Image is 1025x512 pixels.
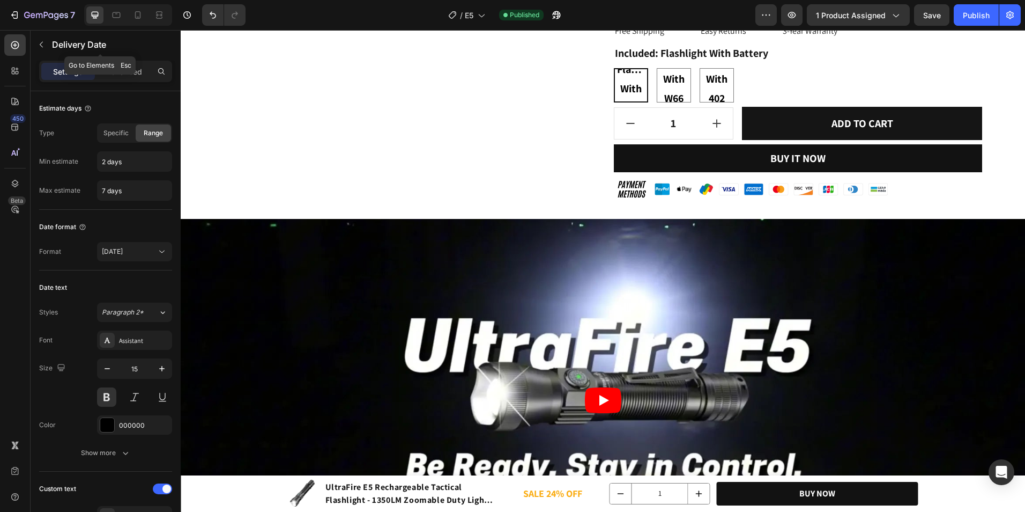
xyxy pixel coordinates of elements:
input: Auto [98,152,172,171]
span: Range [144,128,163,138]
button: Paragraph 2* [97,303,172,322]
div: Show more [81,448,131,458]
span: Published [510,10,539,20]
div: Max estimate [39,186,80,195]
button: Buy it now [433,114,802,142]
div: Assistant [119,336,169,346]
div: Date text [39,283,67,292]
div: Buy it now [590,119,645,138]
span: Flashlight With W66 Set [477,20,510,97]
button: increment [508,454,529,474]
button: increment [520,78,552,109]
button: 7 [4,4,80,26]
img: UltraFire_E5 - UltraFire [107,449,137,479]
div: Size [39,361,68,376]
span: E5 [465,10,473,21]
button: decrement [434,78,466,109]
p: Advanced [106,66,142,77]
div: Color [39,420,56,430]
input: quantity [466,78,521,109]
div: Styles [39,308,58,317]
div: Estimate days [39,104,92,113]
div: Type [39,128,54,138]
input: Auto [98,181,172,200]
p: 7 [70,9,75,21]
div: Open Intercom Messenger [989,459,1014,485]
span: Save [923,11,941,20]
button: Add to cart [561,77,801,110]
span: Specific [103,128,129,138]
img: PAY.svg [433,147,802,172]
button: Buy Now [536,452,738,476]
button: Publish [954,4,999,26]
button: Play [404,357,441,383]
div: Min estimate [39,157,78,166]
div: Beta [8,196,26,205]
input: quantity [451,454,508,474]
div: 450 [10,114,26,123]
p: Settings [53,66,83,77]
div: Date format [39,222,87,232]
button: Save [914,4,949,26]
legend: included: flashlight with battery [433,12,589,34]
div: Format [39,247,61,257]
span: [DATE] [102,247,123,255]
span: / [460,10,463,21]
div: Custom text [39,484,76,494]
button: [DATE] [97,242,172,261]
button: 1 product assigned [807,4,910,26]
span: Paragraph 2* [102,308,144,317]
p: Delivery Date [52,38,168,51]
div: Buy Now [619,456,655,472]
span: Flashlight With 402 Set [519,20,553,97]
div: Publish [963,10,990,21]
iframe: Design area [181,30,1025,512]
p: SALE 24% OFF [323,455,421,472]
span: 1 product assigned [816,10,886,21]
button: Show more [39,443,172,463]
div: Add to cart [651,85,712,101]
div: Undo/Redo [202,4,246,26]
div: Rich Text Editor. Editing area: main [322,454,422,473]
span: Flashlight With Battery [434,30,466,87]
h1: UltraFire E5 Rechargeable Tactical Flashlight - 1350LM Zoomable Duty Light for Police, Correction... [144,450,315,478]
div: 000000 [119,421,169,430]
div: Font [39,335,53,345]
button: decrement [429,454,451,474]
